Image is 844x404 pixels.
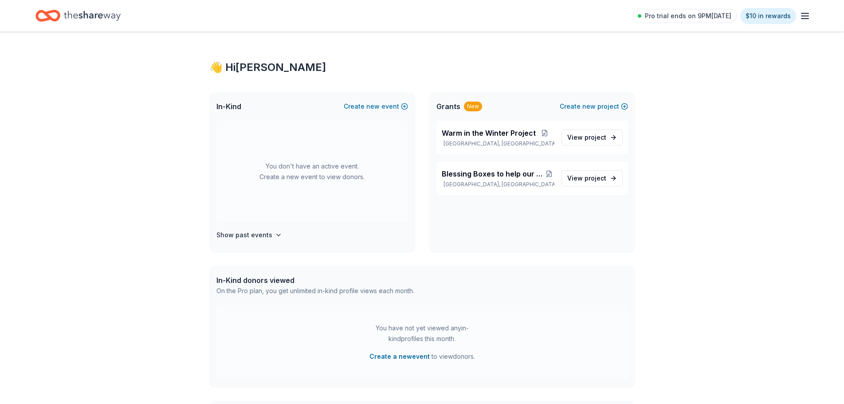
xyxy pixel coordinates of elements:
a: Pro trial ends on 9PM[DATE] [632,9,737,23]
span: project [585,133,606,141]
span: Grants [436,101,460,112]
p: [GEOGRAPHIC_DATA], [GEOGRAPHIC_DATA] [442,140,554,147]
div: You have not yet viewed any in-kind profiles this month. [367,323,478,344]
span: Warm in the Winter Project [442,128,536,138]
button: Createnewproject [560,101,628,112]
a: View project [561,170,623,186]
span: to view donors . [369,351,475,362]
span: new [366,101,380,112]
div: In-Kind donors viewed [216,275,414,286]
span: View [567,132,606,143]
a: $10 in rewards [740,8,796,24]
div: New [464,102,482,111]
a: View project [561,129,623,145]
a: Home [35,5,121,26]
span: Pro trial ends on 9PM[DATE] [645,11,731,21]
span: In-Kind [216,101,241,112]
span: Blessing Boxes to help our Residents in Need of Food [442,169,545,179]
span: new [582,101,596,112]
span: project [585,174,606,182]
div: On the Pro plan, you get unlimited in-kind profile views each month. [216,286,414,296]
span: View [567,173,606,184]
div: You don't have an active event. Create a new event to view donors. [216,121,408,223]
p: [GEOGRAPHIC_DATA], [GEOGRAPHIC_DATA] [442,181,554,188]
div: 👋 Hi [PERSON_NAME] [209,60,635,75]
button: Create a newevent [369,351,430,362]
button: Show past events [216,230,282,240]
h4: Show past events [216,230,272,240]
button: Createnewevent [344,101,408,112]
